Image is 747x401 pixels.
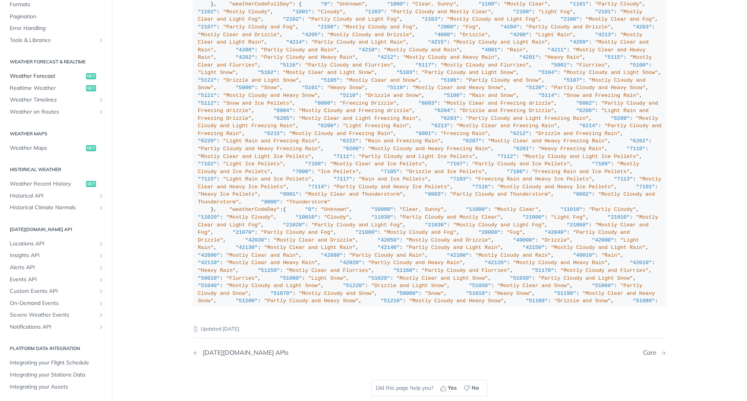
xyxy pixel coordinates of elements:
[10,204,96,212] span: Historical Climate Normals
[261,54,356,60] span: "Partly Cloudy and Heavy Rain"
[579,123,598,129] span: "6214"
[343,24,415,30] span: "Mostly Cloudy and Fog"
[538,70,558,75] span: "5104"
[440,77,459,83] span: "5106"
[236,47,255,53] span: "4208"
[311,222,403,228] span: "Partly Cloudy and Light Fog"
[523,154,639,159] span: "Mostly Cloudy and Light Ice Pellets"
[261,199,280,205] span: "8000"
[10,264,96,271] span: Alerts API
[98,37,104,44] button: Show subpages for Tools & Libraries
[198,138,217,144] span: "6220"
[98,252,104,259] button: Show subpages for Insights API
[466,116,589,121] span: "Partly Cloudy and Light Freezing Rain"
[447,161,466,167] span: "7107"
[523,214,545,220] span: "21000"
[434,32,453,38] span: "4000"
[456,123,557,129] span: "Mostly Clear and Freezing Rain"
[570,39,589,45] span: "4209"
[198,161,642,175] span: "Mostly Cloudy and Ice Pellets"
[586,16,655,22] span: "Mostly Clear and Fog"
[236,54,255,60] span: "4202"
[343,123,409,129] span: "Light Freezing Rain"
[233,229,255,235] span: "21070"
[324,214,349,220] span: "Cloudy"
[86,85,96,91] span: get
[198,39,652,53] span: "Mostly Clear and Rain"
[98,205,104,211] button: Show subpages for Historical Climate Normals
[198,214,661,228] span: "Mostly Clear and Light Fog"
[223,100,292,106] span: "Snow and Ice Pellets"
[482,47,501,53] span: "4001"
[317,24,337,30] span: "2108"
[472,384,479,392] span: No
[280,62,299,68] span: "5116"
[563,70,658,75] span: "Mostly Cloudy and Light Snow"
[198,108,652,121] span: "Light Rain and Freezing Drizzle"
[98,300,104,306] button: Show subpages for On-Demand Events
[390,9,491,15] span: "Partly Cloudy and Mostly Clear"
[400,207,444,212] span: "Clear, Sunny"
[223,9,270,15] span: "Mostly Cloudy"
[535,32,573,38] span: "Light Rain"
[595,1,642,7] span: "Partly Cloudy"
[10,359,104,367] span: Integrating your Flight Schedule
[440,116,459,121] span: "6203"
[98,241,104,247] button: Show subpages for Locations API
[98,324,104,330] button: Show subpages for Notifications API
[428,39,447,45] span: "4215"
[419,100,438,106] span: "6003"
[463,24,479,30] span: "Fog"
[333,176,352,182] span: "7117"
[223,138,317,144] span: "Light Rain and Freezing Rain"
[340,100,396,106] span: "Freezing Drizzle"
[289,131,393,137] span: "Mostly Cloudy and Freezing Rain"
[198,93,217,98] span: "5121"
[6,190,106,202] a: Historical APIShow subpages for Historical API
[258,70,277,75] span: "5102"
[10,287,96,295] span: Custom Events API
[6,178,106,190] a: Weather Recent Historyget
[340,138,359,144] span: "6222"
[10,383,104,391] span: Integrating your Assets
[450,191,551,197] span: "Partly Cloudy and Thunderstorm"
[198,154,312,159] span: "Mostly Clear and Light Ice Pellets"
[10,299,96,307] span: On-Demand Events
[368,146,491,152] span: "Mostly Cloudy and Heavy Freezing Rain"
[98,109,104,115] button: Show subpages for Weather on Routes
[542,237,570,243] span: "Drizzle"
[384,229,456,235] span: "Mostly Cloudy and Fog"
[416,131,435,137] span: "6001"
[560,207,582,212] span: "11010"
[633,24,652,30] span: "4203"
[535,131,620,137] span: "Drizzle and Freezing Rain"
[10,84,84,92] span: Realtime Weather
[563,77,582,83] span: "5107"
[422,16,441,22] span: "2103"
[500,24,519,30] span: "4204"
[198,176,665,190] span: "Mostly Clear and Heavy Ice Pellets"
[302,85,321,91] span: "5101"
[626,146,645,152] span: "7110"
[198,191,658,205] span: "Mostly Cloudy and Thunderstorm"
[223,77,298,83] span: "Drizzle and Light Snow"
[545,54,582,60] span: "Heavy Rain"
[223,93,317,98] span: "Mostly Cloudy and Heavy Snow"
[463,138,482,144] span: "6207"
[317,169,358,175] span: "Ice Pellets"
[10,323,96,331] span: Notifications API
[576,108,595,114] span: "6206"
[86,181,96,187] span: get
[538,146,605,152] span: "Heavy Freezing Rain"
[6,321,106,333] a: Notifications APIShow subpages for Notifications API
[595,32,614,38] span: "4213"
[327,85,365,91] span: "Heavy Snow"
[6,82,106,94] a: Realtime Weatherget
[576,100,595,106] span: "6002"
[444,93,463,98] span: "5108"
[488,138,608,144] span: "Mostly Clear and Heavy Freezing Rain"
[507,47,526,53] span: "Rain"
[274,108,293,114] span: "6004"
[365,138,440,144] span: "Rain and Freezing Rain"
[551,85,645,91] span: "Partly Cloudy and Heavy Snow"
